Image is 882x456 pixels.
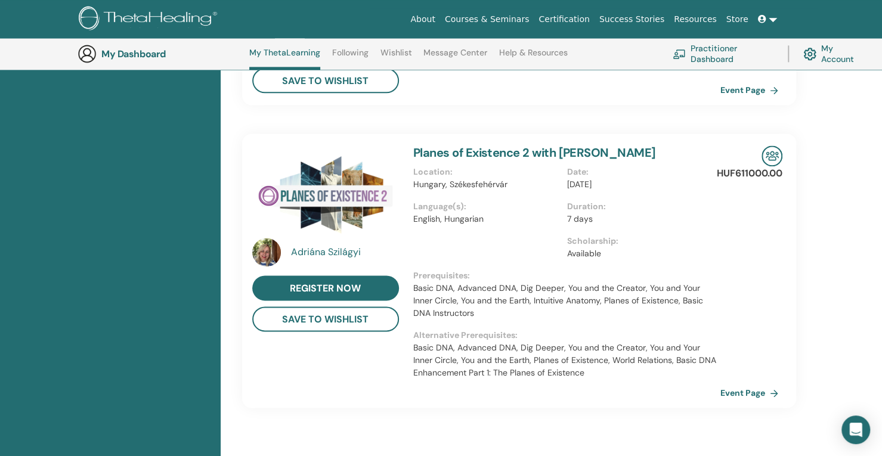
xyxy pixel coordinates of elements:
[78,44,97,63] img: generic-user-icon.jpg
[673,49,686,58] img: chalkboard-teacher.svg
[567,213,713,225] p: 7 days
[567,178,713,191] p: [DATE]
[499,48,568,67] a: Help & Resources
[717,166,782,181] p: HUF611000.00
[669,8,722,30] a: Resources
[413,342,720,379] p: Basic DNA, Advanced DNA, Dig Deeper, You and the Creator, You and Your Inner Circle, You and the ...
[290,282,361,294] span: register now
[252,275,399,300] a: register now
[101,48,221,60] h3: My Dashboard
[567,200,713,213] p: Duration :
[252,306,399,331] button: save to wishlist
[803,41,864,67] a: My Account
[423,48,487,67] a: Message Center
[252,68,399,93] button: save to wishlist
[567,235,713,247] p: Scholarship :
[413,282,720,319] p: Basic DNA, Advanced DNA, Dig Deeper, You and the Creator, You and Your Inner Circle, You and the ...
[380,48,412,67] a: Wishlist
[413,329,720,342] p: Alternative Prerequisites :
[291,245,401,259] a: Adriána Szilágyi
[332,48,369,67] a: Following
[249,48,320,70] a: My ThetaLearning
[673,41,773,67] a: Practitioner Dashboard
[803,45,816,63] img: cog.svg
[595,8,669,30] a: Success Stories
[413,166,560,178] p: Location :
[567,247,713,260] p: Available
[413,178,560,191] p: Hungary, Székesfehérvár
[413,269,720,282] p: Prerequisites :
[841,415,870,444] div: Open Intercom Messenger
[413,200,560,213] p: Language(s) :
[720,384,783,402] a: Event Page
[79,6,221,33] img: logo.png
[440,8,534,30] a: Courses & Seminars
[413,213,560,225] p: English, Hungarian
[252,145,399,241] img: Planes of Existence 2
[567,166,713,178] p: Date :
[720,81,783,99] a: Event Page
[413,145,656,160] a: Planes of Existence 2 with [PERSON_NAME]
[534,8,594,30] a: Certification
[406,8,440,30] a: About
[722,8,753,30] a: Store
[762,145,782,166] img: In-Person Seminar
[252,238,281,266] img: default.jpg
